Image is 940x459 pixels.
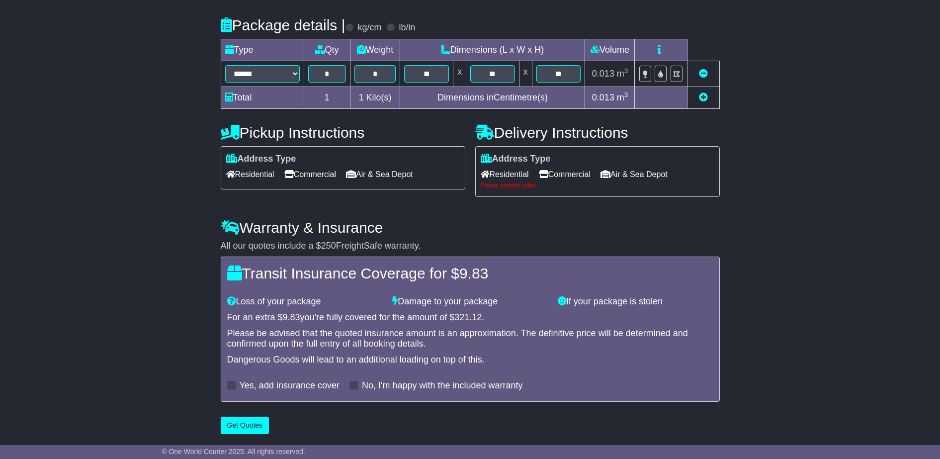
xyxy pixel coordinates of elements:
[592,69,614,79] span: 0.013
[519,61,532,87] td: x
[459,265,488,281] span: 9.83
[617,69,628,79] span: m
[699,69,708,79] a: Remove this item
[624,91,628,98] sup: 3
[481,154,551,165] label: Address Type
[227,265,713,281] h4: Transit Insurance Coverage for $
[624,67,628,75] sup: 3
[227,328,713,350] div: Please be advised that the quoted insurance amount is an approximation. The definitive price will...
[592,92,614,102] span: 0.013
[284,167,336,182] span: Commercial
[350,87,400,108] td: Kilo(s)
[475,124,720,141] h4: Delivery Instructions
[227,312,713,323] div: For an extra $ you're fully covered for the amount of $ .
[221,17,345,33] h4: Package details |
[221,124,465,141] h4: Pickup Instructions
[227,355,713,366] div: Dangerous Goods will lead to an additional loading on top of this.
[346,167,413,182] span: Air & Sea Depot
[304,39,350,61] td: Qty
[226,154,296,165] label: Address Type
[162,448,305,456] span: © One World Courier 2025. All rights reserved.
[240,380,340,391] label: Yes, add insurance cover
[387,296,553,307] div: Damage to your package
[221,219,720,236] h4: Warranty & Insurance
[357,22,381,33] label: kg/cm
[321,241,336,251] span: 250
[617,92,628,102] span: m
[222,296,388,307] div: Loss of your package
[358,92,363,102] span: 1
[585,39,635,61] td: Volume
[453,61,466,87] td: x
[221,87,304,108] td: Total
[283,312,300,322] span: 9.83
[699,92,708,102] a: Add new item
[454,312,482,322] span: 321.12
[226,167,274,182] span: Residential
[221,39,304,61] td: Type
[481,182,714,189] div: Please provide value
[304,87,350,108] td: 1
[362,380,523,391] label: No, I'm happy with the included warranty
[221,241,720,252] div: All our quotes include a $ FreightSafe warranty.
[400,39,585,61] td: Dimensions (L x W x H)
[400,87,585,108] td: Dimensions in Centimetre(s)
[481,167,529,182] span: Residential
[221,417,269,434] button: Get Quotes
[539,167,591,182] span: Commercial
[350,39,400,61] td: Weight
[399,22,415,33] label: lb/in
[553,296,718,307] div: If your package is stolen
[600,167,668,182] span: Air & Sea Depot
